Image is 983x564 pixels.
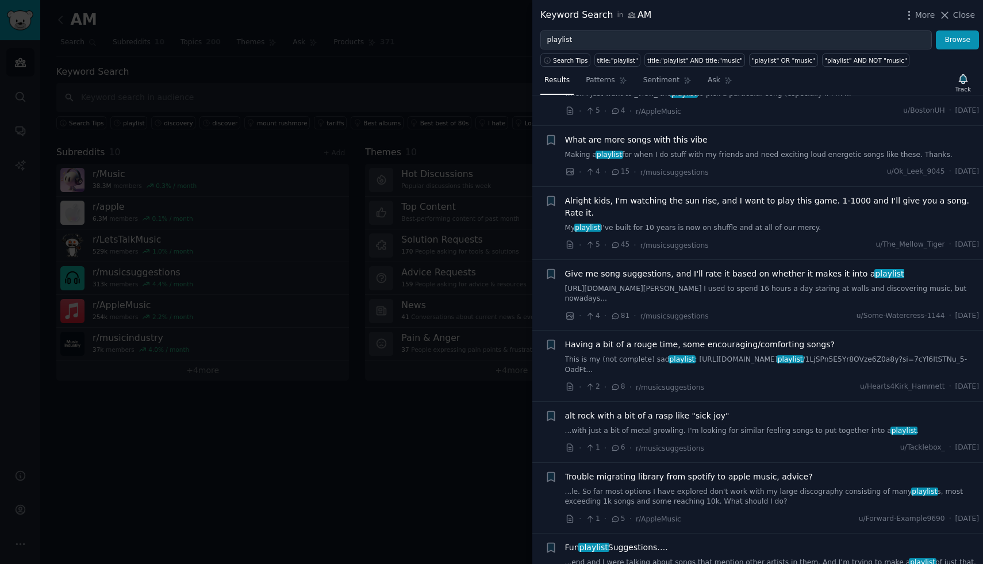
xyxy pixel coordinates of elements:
span: · [629,105,632,117]
span: 5 [610,514,625,524]
span: playlist [777,355,804,363]
a: MyplaylistI’ve built for 10 years is now on shuffle and at all of our mercy. [565,223,980,233]
span: [DATE] [955,167,979,177]
span: r/musicsuggestions [640,241,709,250]
a: ...le. So far most options I have explored don't work with my large discography consisting of man... [565,487,980,507]
span: · [629,442,632,454]
span: playlist [574,224,601,232]
span: · [604,239,606,251]
a: This is my (not complete) sadplaylist: [URL][DOMAIN_NAME]playlist/1LjSPn5E5Yr8OVze6Z0a8y?si=7cYl6... [565,355,980,375]
a: "playlist" AND NOT "music" [822,53,910,67]
span: playlist [578,543,609,552]
span: r/AppleMusic [636,108,681,116]
span: · [949,514,951,524]
a: "playlist" OR "music" [749,53,817,67]
span: · [629,513,632,525]
a: title:"playlist" AND title:"music" [644,53,745,67]
span: Give me song suggestions, and I'll rate it based on whether it makes it into a [565,268,904,280]
span: 2 [585,382,600,392]
span: 4 [585,167,600,177]
span: · [579,166,581,178]
button: Browse [936,30,979,50]
span: [DATE] [955,106,979,116]
span: [DATE] [955,240,979,250]
span: [DATE] [955,443,979,453]
span: r/musicsuggestions [640,168,709,177]
span: [DATE] [955,514,979,524]
span: More [915,9,935,21]
span: · [579,442,581,454]
span: 81 [610,311,629,321]
span: Search Tips [553,56,588,64]
span: Ask [708,75,720,86]
span: playlist [669,355,696,363]
button: Close [939,9,975,21]
div: title:"playlist" [597,56,638,64]
span: u/Some-Watercress-1144 [857,311,945,321]
span: u/The_Mellow_Tiger [876,240,944,250]
div: "playlist" AND NOT "music" [824,56,907,64]
span: u/Tacklebox_ [900,443,945,453]
a: FunplaylistSuggestions…. [565,542,668,554]
span: 4 [585,311,600,321]
span: Sentiment [643,75,679,86]
div: title:"playlist" AND title:"music" [647,56,743,64]
span: playlist [596,151,623,159]
button: Track [951,71,975,95]
span: · [633,166,636,178]
span: What are more songs with this vibe [565,134,708,146]
a: Ask [704,71,736,95]
span: · [949,106,951,116]
span: Fun Suggestions…. [565,542,668,554]
a: Patterns [582,71,631,95]
span: r/musicsuggestions [640,312,709,320]
span: · [949,240,951,250]
a: [URL][DOMAIN_NAME][PERSON_NAME] I used to spend 16 hours a day staring at walls and discovering m... [565,284,980,304]
span: · [604,310,606,322]
span: · [604,105,606,117]
span: r/musicsuggestions [636,383,704,392]
span: r/AppleMusic [636,515,681,523]
span: · [949,382,951,392]
span: 8 [610,382,625,392]
span: · [604,166,606,178]
span: · [604,442,606,454]
span: · [633,310,636,322]
span: · [949,311,951,321]
span: Results [544,75,570,86]
span: 45 [610,240,629,250]
span: · [633,239,636,251]
span: r/musicsuggestions [636,444,704,452]
a: Give me song suggestions, and I'll rate it based on whether it makes it into aplaylist [565,268,904,280]
span: · [579,105,581,117]
span: u/Forward-Example9690 [859,514,945,524]
span: · [604,381,606,393]
input: Try a keyword related to your business [540,30,932,50]
a: Sentiment [639,71,696,95]
span: 6 [610,443,625,453]
span: · [949,443,951,453]
button: More [903,9,935,21]
span: u/BostonUH [903,106,944,116]
span: · [579,513,581,525]
span: · [579,381,581,393]
span: u/Ok_Leek_9045 [887,167,945,177]
span: playlist [890,427,917,435]
a: Trouble migrating library from spotify to apple music, advice? [565,471,813,483]
span: 5 [585,240,600,250]
a: Alright kids, I'm watching the sun rise, and I want to play this game. 1-1000 and I'll give you a... [565,195,980,219]
a: Having a bit of a rouge time, some encouraging/comforting songs? [565,339,835,351]
a: Results [540,71,574,95]
span: 1 [585,514,600,524]
span: playlist [874,269,905,278]
div: Keyword Search AM [540,8,651,22]
span: 5 [585,106,600,116]
span: · [604,513,606,525]
a: alt rock with a bit of a rasp like "sick joy" [565,410,729,422]
div: "playlist" OR "music" [752,56,815,64]
span: 15 [610,167,629,177]
span: playlist [911,488,938,496]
